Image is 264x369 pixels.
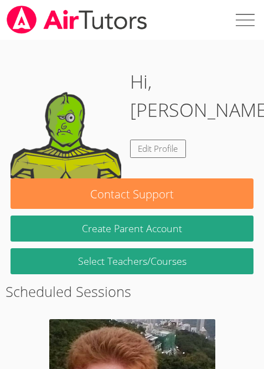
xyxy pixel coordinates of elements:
[11,216,254,242] button: Create Parent Account
[130,140,187,158] a: Edit Profile
[11,248,254,274] a: Select Teachers/Courses
[6,281,259,302] h2: Scheduled Sessions
[6,6,148,34] img: airtutors_banner-c4298cdbf04f3fff15de1276eac7730deb9818008684d7c2e4769d2f7ddbe033.png
[11,68,121,178] img: default.png
[11,178,254,209] button: Contact Support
